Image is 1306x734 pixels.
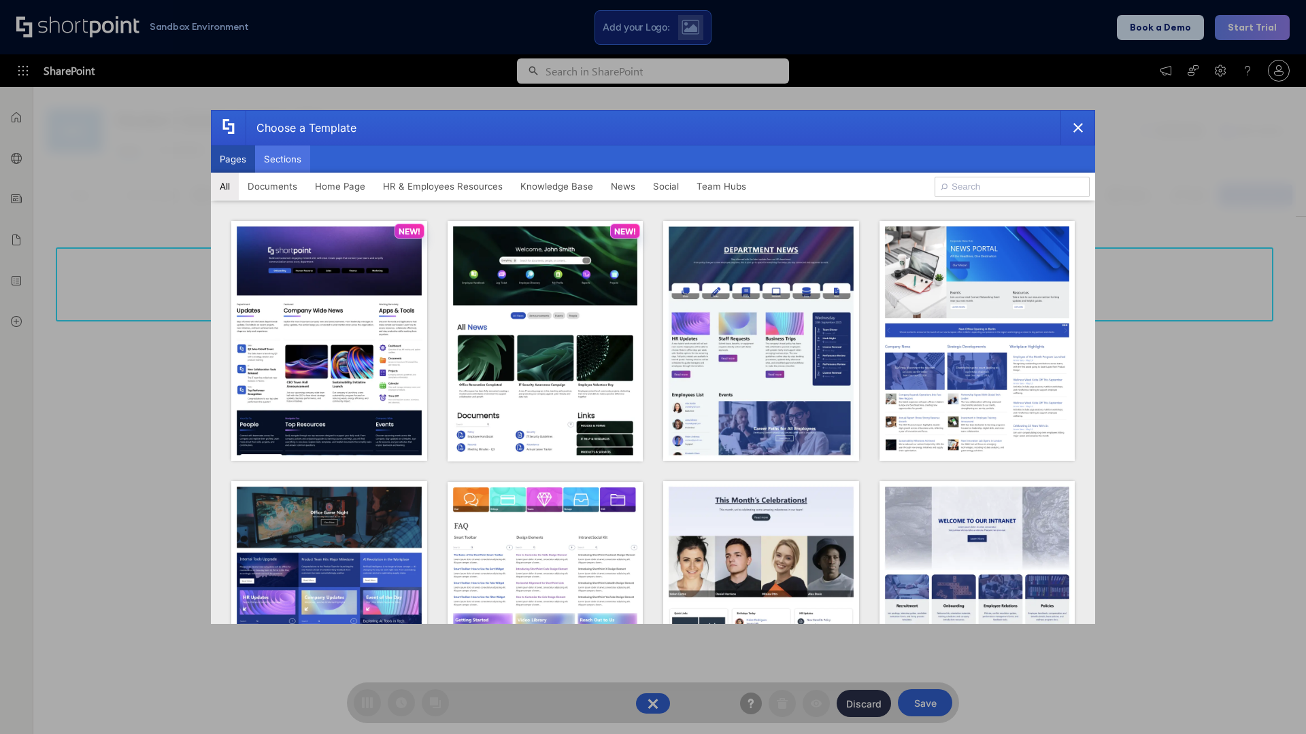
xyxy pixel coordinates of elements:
button: Documents [239,173,306,200]
button: Pages [211,145,255,173]
div: Choose a Template [246,111,356,145]
iframe: Chat Widget [1238,669,1306,734]
button: Social [644,173,688,200]
div: template selector [211,110,1095,624]
button: Knowledge Base [512,173,602,200]
p: NEW! [399,226,420,237]
p: NEW! [614,226,636,237]
button: All [211,173,239,200]
button: Home Page [306,173,374,200]
input: Search [935,177,1090,197]
button: HR & Employees Resources [374,173,512,200]
button: News [602,173,644,200]
button: Team Hubs [688,173,755,200]
button: Sections [255,145,310,173]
